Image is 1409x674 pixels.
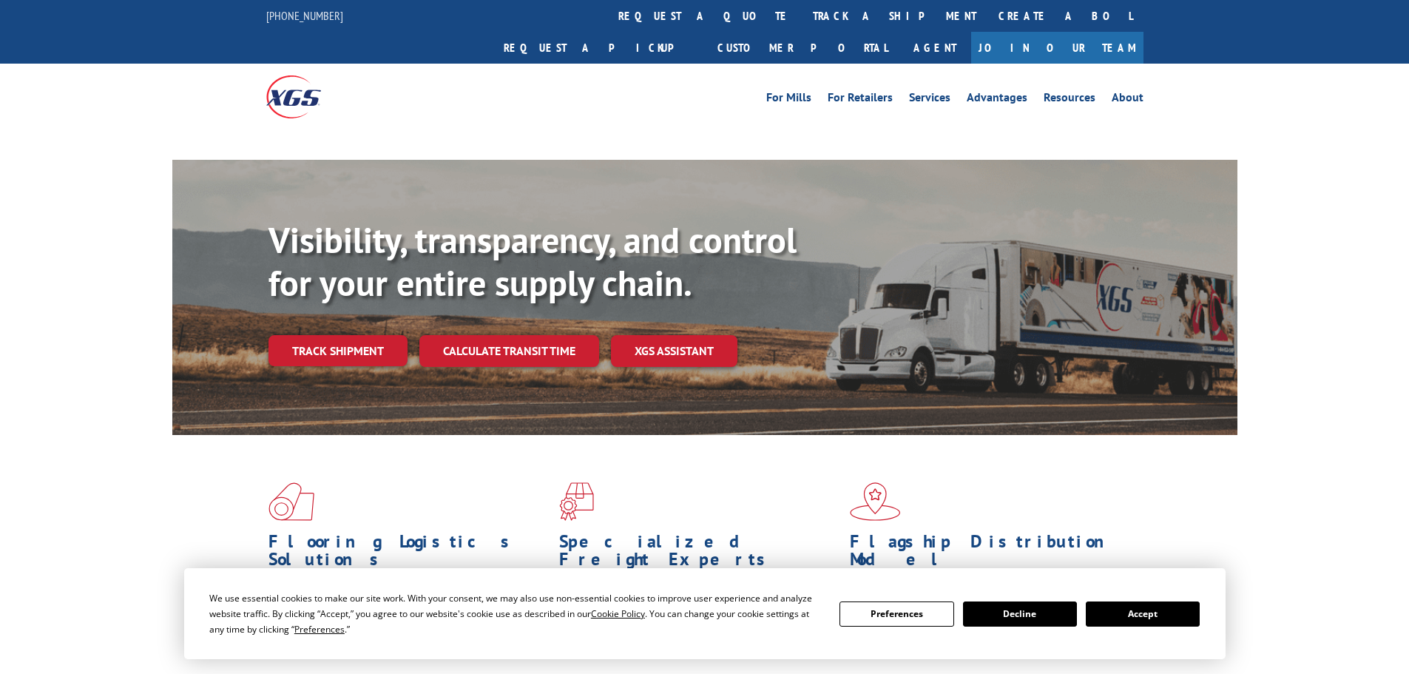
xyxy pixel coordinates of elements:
[268,482,314,521] img: xgs-icon-total-supply-chain-intelligence-red
[493,32,706,64] a: Request a pickup
[611,335,737,367] a: XGS ASSISTANT
[1112,92,1143,108] a: About
[909,92,950,108] a: Services
[268,217,797,306] b: Visibility, transparency, and control for your entire supply chain.
[766,92,811,108] a: For Mills
[591,607,645,620] span: Cookie Policy
[1086,601,1200,627] button: Accept
[559,533,839,576] h1: Specialized Freight Experts
[850,482,901,521] img: xgs-icon-flagship-distribution-model-red
[706,32,899,64] a: Customer Portal
[1044,92,1095,108] a: Resources
[419,335,599,367] a: Calculate transit time
[266,8,343,23] a: [PHONE_NUMBER]
[899,32,971,64] a: Agent
[839,601,953,627] button: Preferences
[971,32,1143,64] a: Join Our Team
[850,533,1129,576] h1: Flagship Distribution Model
[294,623,345,636] span: Preferences
[828,92,893,108] a: For Retailers
[967,92,1027,108] a: Advantages
[963,601,1077,627] button: Decline
[209,590,822,637] div: We use essential cookies to make our site work. With your consent, we may also use non-essential ...
[268,335,408,366] a: Track shipment
[559,482,594,521] img: xgs-icon-focused-on-flooring-red
[184,568,1226,659] div: Cookie Consent Prompt
[268,533,548,576] h1: Flooring Logistics Solutions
